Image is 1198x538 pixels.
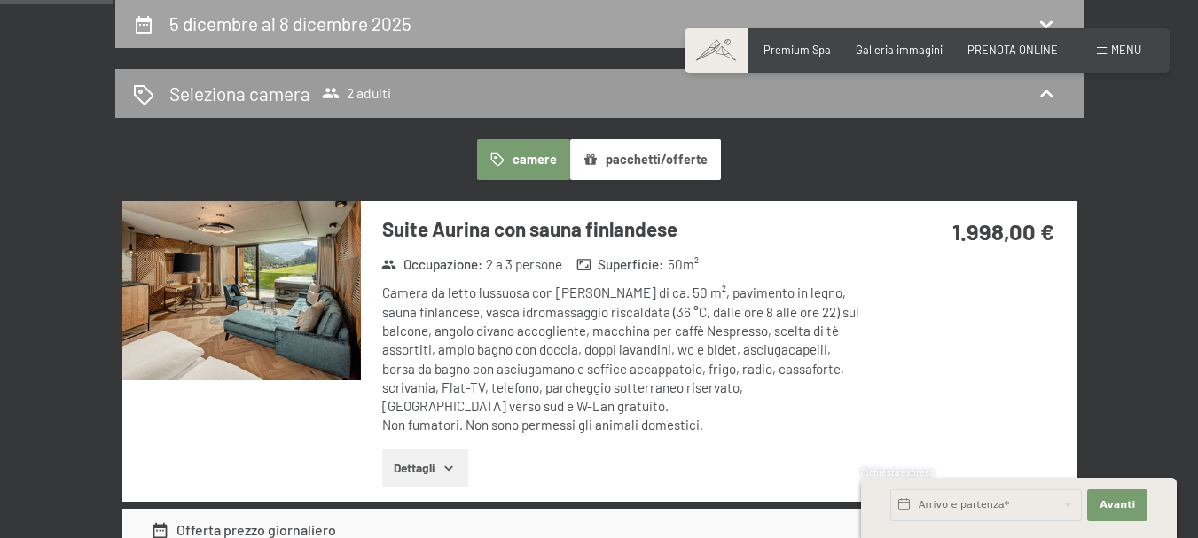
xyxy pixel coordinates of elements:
[861,467,934,478] span: Richiesta express
[122,201,361,380] img: mss_renderimg.php
[322,84,391,102] span: 2 adulti
[668,255,699,274] span: 50 m²
[382,284,862,434] div: Camera da letto lussuosa con [PERSON_NAME] di ca. 50 m², pavimento in legno, sauna finlandese, va...
[1100,498,1135,512] span: Avanti
[1087,489,1147,521] button: Avanti
[381,255,482,274] strong: Occupazione :
[952,217,1054,245] strong: 1.998,00 €
[967,43,1058,57] a: PRENOTA ONLINE
[576,255,664,274] strong: Superficie :
[382,215,862,243] h3: Suite Aurina con sauna finlandese
[570,139,721,180] button: pacchetti/offerte
[486,255,562,274] span: 2 a 3 persone
[1111,43,1141,57] span: Menu
[169,12,411,35] h2: 5 dicembre al 8 dicembre 2025
[856,43,943,57] a: Galleria immagini
[763,43,831,57] a: Premium Spa
[477,139,569,180] button: camere
[169,81,310,106] h2: Seleziona camera
[382,449,468,488] button: Dettagli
